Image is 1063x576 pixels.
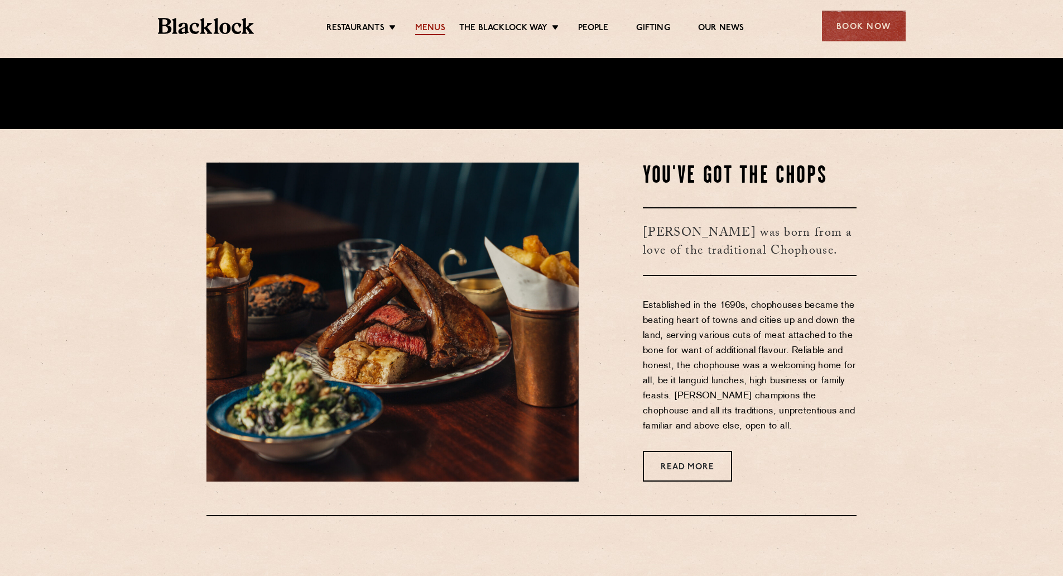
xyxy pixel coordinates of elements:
p: Established in the 1690s, chophouses became the beating heart of towns and cities up and down the... [643,298,857,434]
a: Menus [415,23,445,35]
a: Gifting [636,23,670,35]
a: Read More [643,451,732,482]
div: Book Now [822,11,906,41]
img: May25-Blacklock-AllIn-00417-scaled-e1752246198448.jpg [206,163,579,482]
img: BL_Textured_Logo-footer-cropped.svg [158,18,254,34]
a: The Blacklock Way [459,23,547,35]
h2: You've Got The Chops [643,163,857,191]
h3: [PERSON_NAME] was born from a love of the traditional Chophouse. [643,207,857,276]
a: People [578,23,608,35]
a: Restaurants [326,23,384,35]
a: Our News [698,23,744,35]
